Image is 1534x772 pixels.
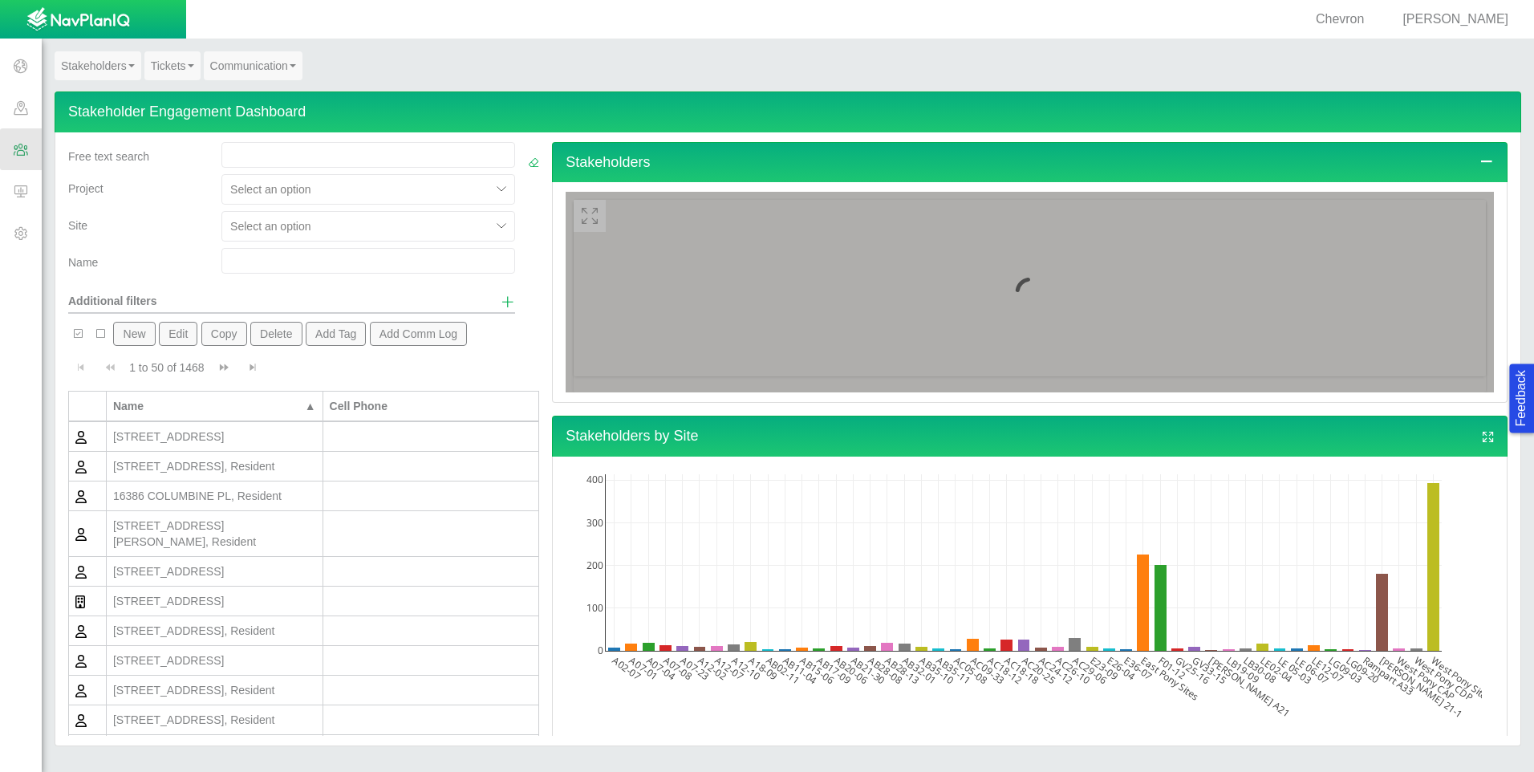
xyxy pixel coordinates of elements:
[69,481,107,511] td: Stakeholder
[107,422,323,452] td: 16353 FILLMORE ST, Resident
[552,142,1508,183] h4: Stakeholders
[69,705,107,735] td: Stakeholder
[1383,10,1515,29] div: [PERSON_NAME]
[75,655,87,668] img: CRM_Stakeholders$CRM_Images$user_regular.svg
[330,398,533,414] div: Cell Phone
[107,676,323,705] td: 2980 E 165TH AVE, Resident
[211,352,237,383] button: Go to next page
[113,652,316,668] div: [STREET_ADDRESS]
[68,182,103,195] span: Project
[1316,12,1364,26] span: Chevron
[113,398,301,414] div: Name
[69,646,107,676] td: Stakeholder
[69,511,107,557] td: Stakeholder
[107,646,323,676] td: 2541 E 163RD PL, Resident
[113,593,316,609] div: [STREET_ADDRESS]
[107,705,323,735] td: 3225 E 160TH AVE, Resident
[26,7,130,33] img: UrbanGroupSolutionsTheme$USG_Images$logo.png
[370,322,468,346] button: Add Comm Log
[250,322,302,346] button: Delete
[75,685,87,697] img: CRM_Stakeholders$CRM_Images$user_regular.svg
[69,616,107,646] td: Stakeholder
[201,322,247,346] button: Copy
[107,735,323,765] td: 8 NORTH, LLC
[75,431,87,444] img: CRM_Stakeholders$CRM_Images$user_regular.svg
[501,293,515,312] a: Show additional filters
[113,322,155,346] button: New
[107,452,323,481] td: 16384 FILLMORE ST, Resident
[159,322,198,346] button: Edit
[113,458,316,474] div: [STREET_ADDRESS], Resident
[75,490,87,503] img: CRM_Stakeholders$CRM_Images$user_regular.svg
[107,616,323,646] td: 2531 E 165TH AVE, Resident
[107,391,323,422] th: Name
[69,587,107,616] td: Organization
[113,623,316,639] div: [STREET_ADDRESS], Resident
[552,416,1508,457] h4: Stakeholders by Site
[107,511,323,557] td: 16435 ST PAUL ST, Resident
[528,155,539,171] a: Clear Filters
[113,488,316,504] div: 16386 COLUMBINE PL, Resident
[75,461,87,473] img: CRM_Stakeholders$CRM_Images$user_regular.svg
[75,528,87,541] img: CRM_Stakeholders$CRM_Images$user_regular.svg
[69,735,107,765] td: Organization
[552,182,1508,403] div: Stakeholders
[68,280,209,309] div: Additional filters
[69,676,107,705] td: Stakeholder
[107,481,323,511] td: 16386 COLUMBINE PL, Resident
[55,91,1521,132] h4: Stakeholder Engagement Dashboard
[68,150,149,163] span: Free text search
[305,400,316,412] span: ▲
[1481,428,1495,447] a: View full screen
[123,360,210,382] div: 1 to 50 of 1468
[113,518,316,550] div: [STREET_ADDRESS][PERSON_NAME], Resident
[55,51,141,80] a: Stakeholders
[113,712,316,728] div: [STREET_ADDRESS], Resident
[69,422,107,452] td: Stakeholder
[204,51,302,80] a: Communication
[1509,364,1534,433] button: Feedback
[69,452,107,481] td: Stakeholder
[75,566,87,579] img: CRM_Stakeholders$CRM_Images$user_regular.svg
[68,219,87,232] span: Site
[1402,12,1508,26] span: [PERSON_NAME]
[75,714,87,727] img: CRM_Stakeholders$CRM_Images$user_regular.svg
[323,391,540,422] th: Cell Phone
[68,352,539,383] div: Pagination
[107,557,323,587] td: 16790 YORK ST, Resident
[68,295,156,307] span: Additional filters
[113,563,316,579] div: [STREET_ADDRESS]
[113,429,316,445] div: [STREET_ADDRESS]
[75,625,87,638] img: CRM_Stakeholders$CRM_Images$user_regular.svg
[68,256,98,269] span: Name
[113,682,316,698] div: [STREET_ADDRESS], Resident
[306,322,367,346] button: Add Tag
[240,352,266,383] button: Go to last page
[144,51,201,80] a: Tickets
[69,557,107,587] td: Stakeholder
[107,587,323,616] td: 2304 CLARINDA AVE
[75,595,85,608] img: CRM_Stakeholders$CRM_Images$building_regular.svg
